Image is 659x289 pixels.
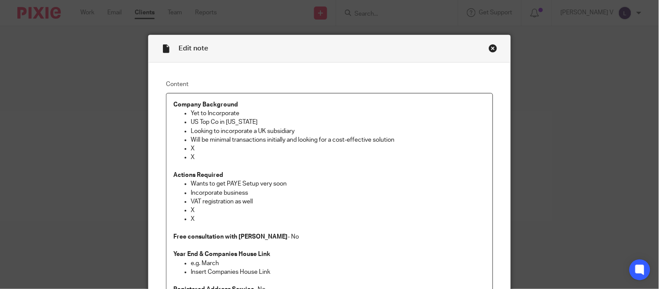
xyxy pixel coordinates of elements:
p: - No [173,233,485,241]
p: X [191,215,485,223]
p: Incorporate business [191,189,485,197]
strong: Free consultation with [PERSON_NAME] [173,234,288,240]
span: Edit note [179,45,208,52]
p: Yet to Incorporate [191,109,485,118]
p: Looking to incorporate a UK subsidiary [191,127,485,136]
label: Content [166,80,493,89]
p: X [191,144,485,153]
div: Close this dialog window [489,44,497,53]
strong: Company Background [173,102,238,108]
strong: Year End & Companies House Link [173,251,270,257]
p: e.g. March [191,259,485,268]
p: Will be minimal transactions initially and looking for a cost-effective solution [191,136,485,144]
p: US Top Co in [US_STATE] [191,118,485,126]
p: X [191,153,485,162]
p: Wants to get PAYE Setup very soon [191,179,485,188]
p: X [191,206,485,215]
strong: Actions Required [173,172,223,178]
p: VAT registration as well [191,197,485,206]
p: Insert Companies House Link [191,268,485,276]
